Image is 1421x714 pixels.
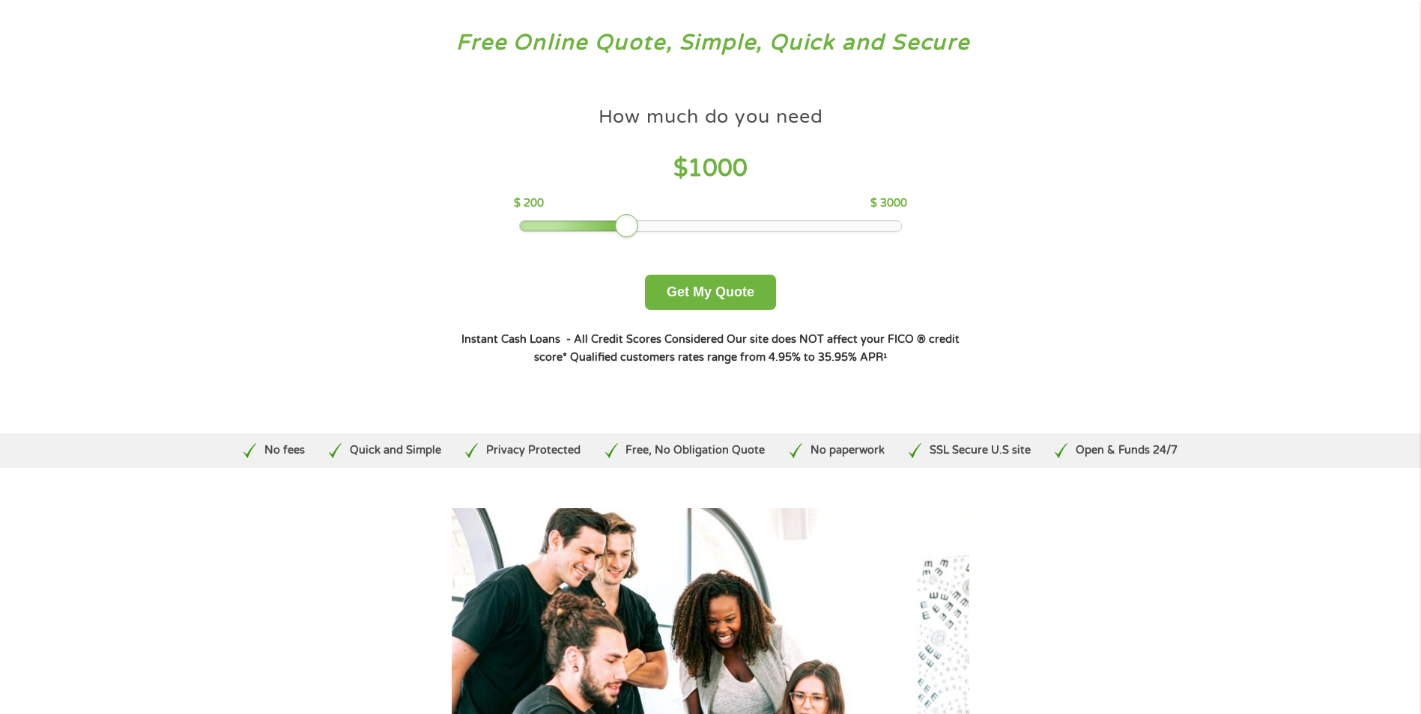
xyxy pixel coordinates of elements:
p: Quick and Simple [350,442,441,459]
p: No fees [264,442,305,459]
h3: Free Online Quote, Simple, Quick and Secure [43,29,1378,57]
p: Free, No Obligation Quote [625,442,765,459]
button: Get My Quote [645,275,776,310]
h4: $ [514,153,907,184]
strong: Qualified customers rates range from 4.95% to 35.95% APR¹ [570,351,887,364]
p: Open & Funds 24/7 [1076,442,1178,459]
p: No paperwork [811,442,885,459]
p: Privacy Protected [486,442,581,459]
p: $ 3000 [870,195,907,212]
p: $ 200 [514,195,544,212]
strong: Our site does NOT affect your FICO ® credit score* [534,333,960,364]
h4: How much do you need [599,105,823,129]
strong: Instant Cash Loans - All Credit Scores Considered [461,333,724,346]
span: 1000 [688,154,748,183]
p: SSL Secure U.S site [930,442,1031,459]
